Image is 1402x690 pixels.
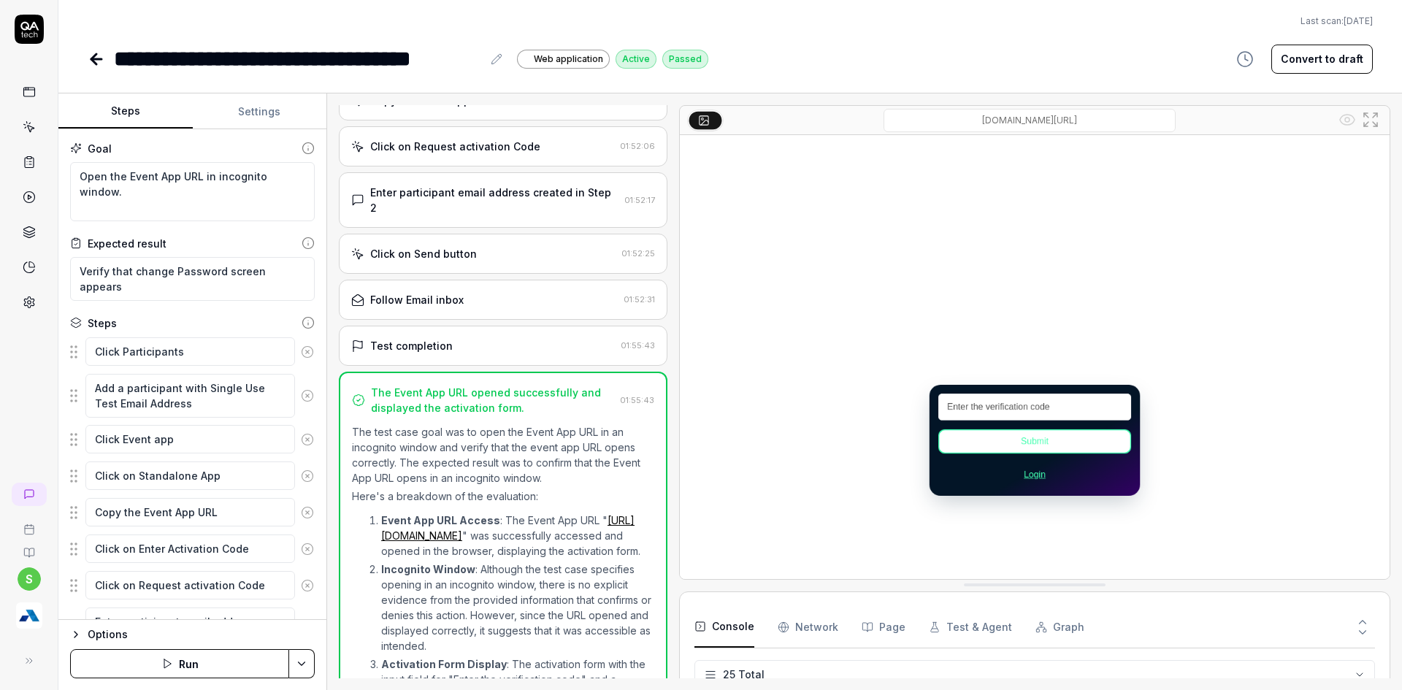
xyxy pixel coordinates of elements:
[12,483,47,506] a: New conversation
[70,649,289,678] button: Run
[381,561,654,653] p: : Although the test case specifies opening in an incognito window, there is no explicit evidence ...
[620,395,654,405] time: 01:55:43
[662,50,708,69] div: Passed
[1035,607,1084,648] button: Graph
[70,570,315,601] div: Suggestions
[371,385,614,415] div: The Event App URL opened successfully and displayed the activation form.
[6,512,52,535] a: Book a call with us
[1336,108,1359,131] button: Show all interative elements
[70,373,315,418] div: Suggestions
[1271,45,1373,74] button: Convert to draft
[352,424,654,486] p: The test case goal was to open the Event App URL in an incognito window and verify that the event...
[616,50,656,69] div: Active
[680,135,1390,579] img: Screenshot
[621,340,655,350] time: 01:55:43
[1227,45,1263,74] button: View version history
[381,514,500,526] strong: Event App URL Access
[778,607,838,648] button: Network
[88,315,117,331] div: Steps
[88,141,112,156] div: Goal
[370,139,540,154] div: Click on Request activation Code
[70,461,315,491] div: Suggestions
[70,607,315,652] div: Suggestions
[88,626,315,643] div: Options
[295,615,320,644] button: Remove step
[6,535,52,559] a: Documentation
[1301,15,1373,28] button: Last scan:[DATE]
[620,141,655,151] time: 01:52:06
[370,292,464,307] div: Follow Email inbox
[88,236,166,251] div: Expected result
[70,337,315,367] div: Suggestions
[1344,15,1373,26] time: [DATE]
[381,658,507,670] strong: Activation Form Display
[58,94,193,129] button: Steps
[534,53,603,66] span: Web application
[295,461,320,491] button: Remove step
[295,498,320,527] button: Remove step
[1301,15,1373,28] span: Last scan:
[16,602,42,629] img: Azavista Logo
[694,607,754,648] button: Console
[295,337,320,367] button: Remove step
[929,607,1012,648] button: Test & Agent
[295,381,320,410] button: Remove step
[517,49,610,69] a: Web application
[70,424,315,455] div: Suggestions
[370,246,477,261] div: Click on Send button
[624,195,655,205] time: 01:52:17
[6,591,52,632] button: Azavista Logo
[70,534,315,564] div: Suggestions
[370,185,618,215] div: Enter participant email address created in Step 2
[193,94,327,129] button: Settings
[352,488,654,504] p: Here's a breakdown of the evaluation:
[70,626,315,643] button: Options
[1359,108,1382,131] button: Open in full screen
[370,338,453,353] div: Test completion
[18,567,41,591] button: s
[624,294,655,304] time: 01:52:31
[381,563,475,575] strong: Incognito Window
[381,513,654,559] p: : The Event App URL " " was successfully accessed and opened in the browser, displaying the activ...
[70,497,315,528] div: Suggestions
[295,534,320,564] button: Remove step
[862,607,905,648] button: Page
[621,248,655,258] time: 01:52:25
[295,425,320,454] button: Remove step
[295,571,320,600] button: Remove step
